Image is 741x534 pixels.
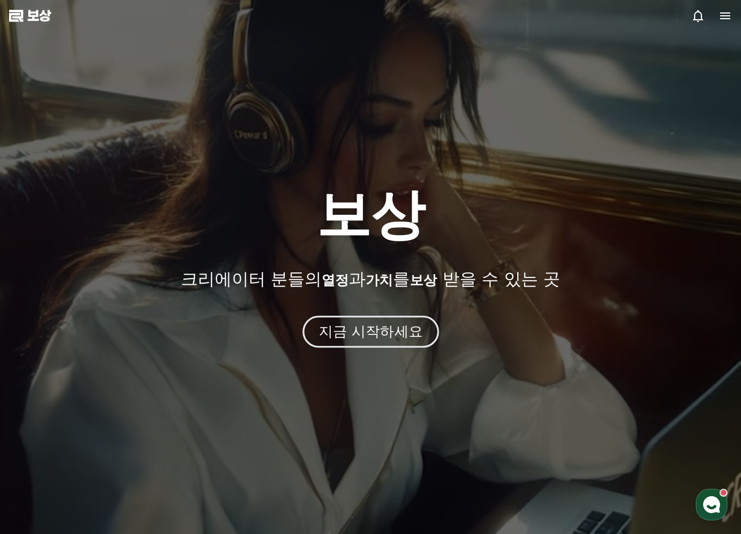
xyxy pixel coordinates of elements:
[75,358,146,387] a: 대화
[181,269,322,289] font: 크리에이터 분들의
[27,8,51,24] font: 보상
[302,315,439,348] button: 지금 시작하세요
[443,269,561,289] font: 받을 수 있는 곳
[9,7,51,25] a: 보상
[393,269,410,289] font: 를
[3,358,75,387] a: 홈
[36,375,42,384] span: 홈
[103,376,117,385] span: 대화
[306,328,436,338] a: 지금 시작하세요
[317,183,425,246] font: 보상
[322,272,349,288] font: 열정
[410,272,437,288] font: 보상
[349,269,366,289] font: 과
[175,375,188,384] span: 설정
[146,358,217,387] a: 설정
[318,323,422,340] font: 지금 시작하세요
[366,272,393,288] font: 가치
